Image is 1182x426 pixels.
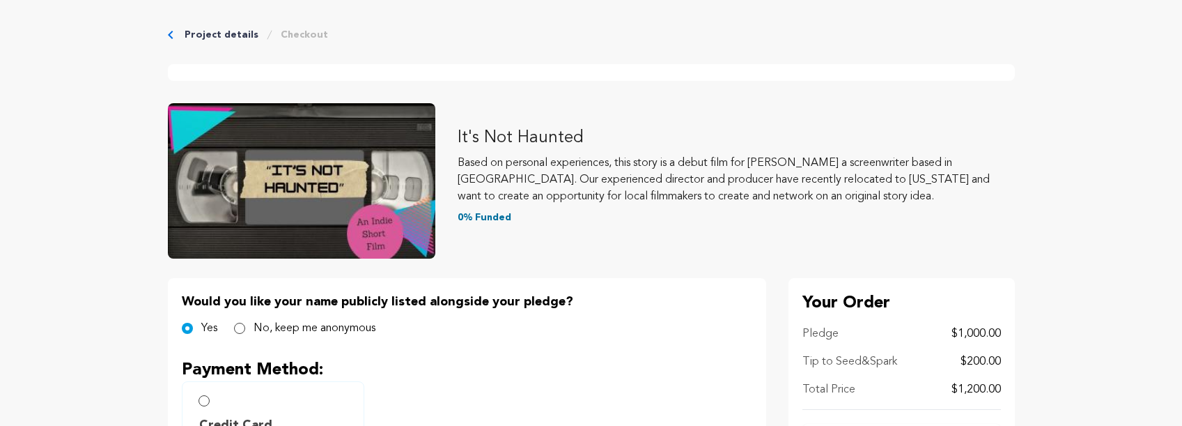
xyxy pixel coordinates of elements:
label: Yes [201,320,217,337]
p: $1,200.00 [951,381,1001,398]
img: It's Not Haunted image [168,103,435,259]
div: Breadcrumb [168,28,1015,42]
p: $200.00 [961,353,1001,370]
p: Pledge [802,326,839,342]
p: $1,000.00 [951,326,1001,342]
p: Tip to Seed&Spark [802,353,897,370]
p: Your Order [802,292,1001,314]
p: Based on personal experiences, this story is a debut film for [PERSON_NAME] a screenwriter based ... [458,155,1015,205]
p: Would you like your name publicly listed alongside your pledge? [182,292,752,312]
p: Total Price [802,381,855,398]
p: Payment Method: [182,359,752,381]
p: It's Not Haunted [458,127,1015,149]
a: Checkout [281,28,328,42]
p: 0% Funded [458,211,1015,225]
a: Project details [185,28,258,42]
label: No, keep me anonymous [254,320,375,337]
